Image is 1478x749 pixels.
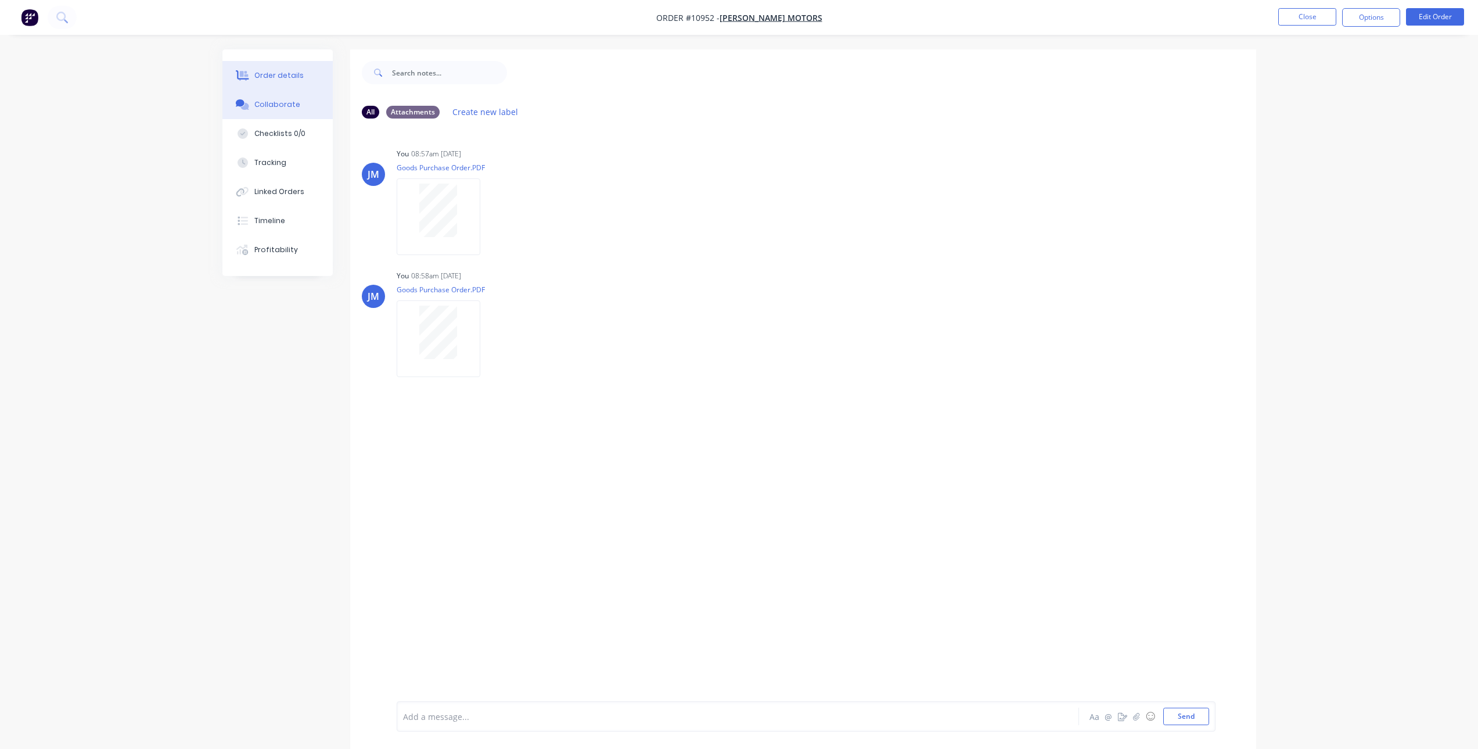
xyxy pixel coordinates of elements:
[254,187,304,197] div: Linked Orders
[1406,8,1464,26] button: Edit Order
[720,12,822,23] a: [PERSON_NAME] Motors
[222,235,333,264] button: Profitability
[656,12,720,23] span: Order #10952 -
[411,149,461,159] div: 08:57am [DATE]
[1163,708,1209,725] button: Send
[21,9,38,26] img: Factory
[254,128,305,139] div: Checklists 0/0
[411,271,461,281] div: 08:58am [DATE]
[222,206,333,235] button: Timeline
[254,99,300,110] div: Collaborate
[397,285,492,295] p: Goods Purchase Order.PDF
[397,271,409,281] div: You
[447,104,524,120] button: Create new label
[222,177,333,206] button: Linked Orders
[392,61,507,84] input: Search notes...
[397,163,492,173] p: Goods Purchase Order.PDF
[1088,709,1102,723] button: Aa
[368,167,379,181] div: JM
[1102,709,1116,723] button: @
[368,289,379,303] div: JM
[397,149,409,159] div: You
[222,90,333,119] button: Collaborate
[254,245,298,255] div: Profitability
[1342,8,1400,27] button: Options
[1143,709,1157,723] button: ☺
[254,70,304,81] div: Order details
[222,119,333,148] button: Checklists 0/0
[254,157,286,168] div: Tracking
[386,106,440,119] div: Attachments
[222,148,333,177] button: Tracking
[254,216,285,226] div: Timeline
[222,61,333,90] button: Order details
[1278,8,1336,26] button: Close
[362,106,379,119] div: All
